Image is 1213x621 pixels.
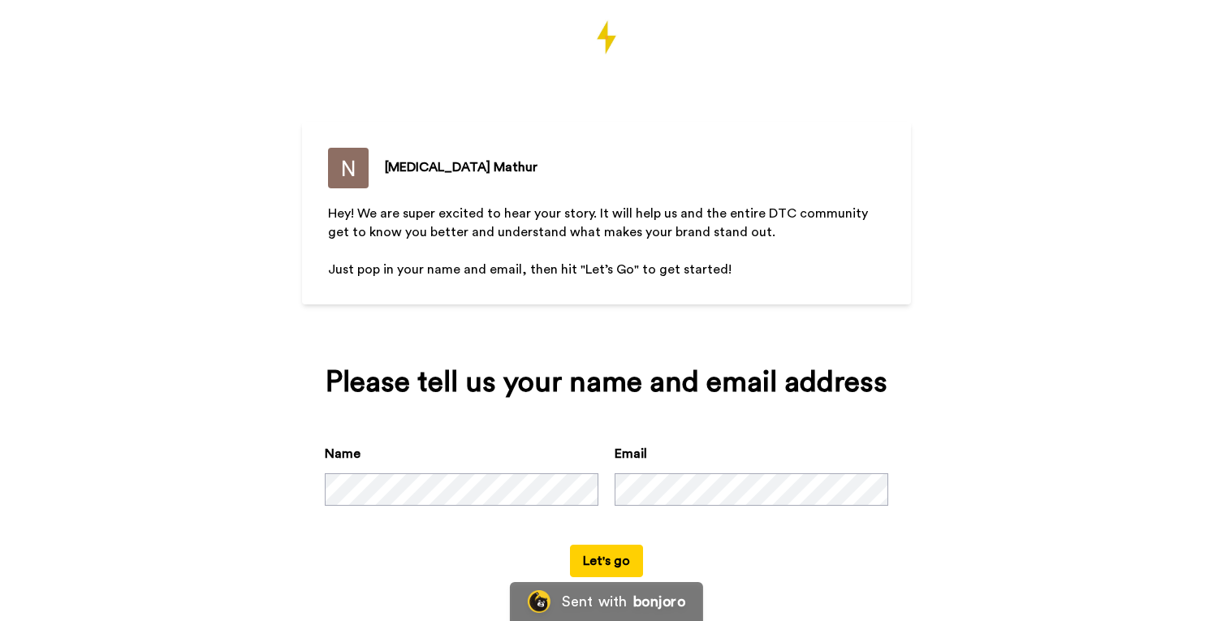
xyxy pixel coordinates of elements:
[570,545,643,577] button: Let's go
[328,148,369,188] img: ACg8ocLxgdZtqBZVtHZsuQbWgAoVA4K9WONblZBKFN0SjmeEQ_ivuA=s96-c
[633,594,685,609] div: bonjoro
[328,263,732,276] span: Just pop in your name and email, then hit "Let’s Go" to get started!
[562,594,627,609] div: Sent with
[328,207,871,239] span: Hey! We are super excited to hear your story. It will help us and the entire DTC community get to...
[385,157,537,177] div: [MEDICAL_DATA] Mathur
[615,444,647,464] label: Email
[574,5,639,70] img: https://cdn.bonjoro.com/media/55387fc1-e0f2-4de6-b193-592aa79ff0c9/27f6b751-ee7c-4a56-9c4a-ec0449...
[510,582,703,621] a: Bonjoro LogoSent withbonjoro
[528,590,550,613] img: Bonjoro Logo
[325,444,360,464] label: Name
[325,366,888,399] div: Please tell us your name and email address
